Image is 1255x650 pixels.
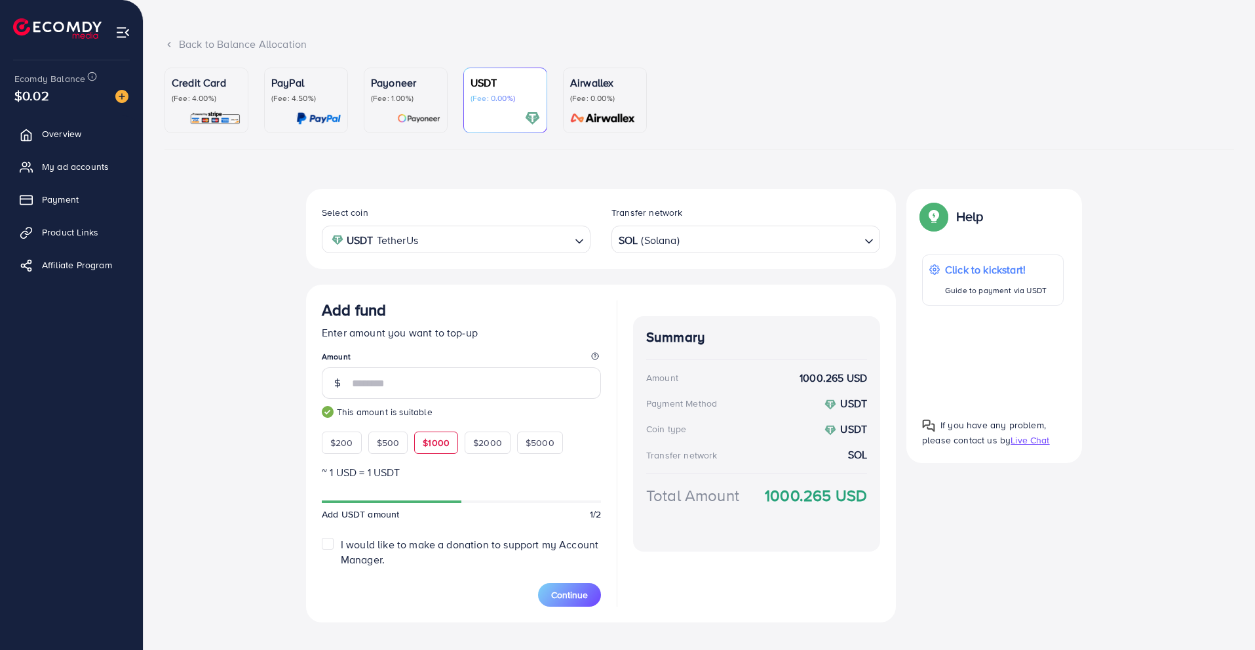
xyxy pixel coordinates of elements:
span: $0.02 [14,76,50,115]
img: coin [332,234,343,246]
p: ~ 1 USD = 1 USDT [322,464,601,480]
img: card [296,111,341,126]
p: Help [956,209,984,224]
div: Search for option [611,226,880,253]
span: My ad accounts [42,160,109,173]
span: $200 [330,436,353,449]
p: Payoneer [371,75,440,91]
div: Search for option [322,226,590,253]
button: Continue [538,583,601,607]
span: $500 [377,436,400,449]
p: (Fee: 4.50%) [271,93,341,104]
a: Affiliate Program [10,252,133,278]
span: I would like to make a donation to support my Account Manager. [341,537,598,567]
span: Live Chat [1011,434,1049,447]
span: Continue [551,588,588,601]
span: Ecomdy Balance [14,72,85,85]
p: (Fee: 0.00%) [471,93,540,104]
p: Airwallex [570,75,640,91]
span: $5000 [526,436,554,449]
img: card [189,111,241,126]
img: menu [115,25,130,40]
p: Click to kickstart! [945,262,1047,277]
p: PayPal [271,75,341,91]
img: Popup guide [922,205,946,228]
p: Credit Card [172,75,241,91]
a: Product Links [10,219,133,245]
span: If you have any problem, please contact us by [922,418,1046,447]
label: Select coin [322,206,368,219]
span: Product Links [42,226,98,239]
span: TetherUs [377,231,418,250]
span: $1000 [423,436,450,449]
span: Overview [42,127,81,140]
a: Payment [10,186,133,213]
span: Payment [42,193,79,206]
span: 1/2 [590,508,601,521]
span: $2000 [473,436,502,449]
img: guide [322,406,334,418]
img: card [566,111,640,126]
img: Popup guide [922,419,935,432]
p: Guide to payment via USDT [945,283,1047,298]
img: logo [13,18,102,39]
img: image [115,90,128,103]
span: Affiliate Program [42,258,112,272]
a: My ad accounts [10,153,133,180]
strong: USDT [347,231,374,250]
span: Add USDT amount [322,508,399,521]
img: card [525,111,540,126]
span: (Solana) [641,231,679,250]
p: (Fee: 1.00%) [371,93,440,104]
input: Search for option [681,230,859,250]
legend: Amount [322,351,601,367]
strong: SOL [619,231,638,250]
h3: Add fund [322,300,386,319]
img: card [397,111,440,126]
p: Enter amount you want to top-up [322,325,601,340]
iframe: Chat [1199,591,1245,640]
p: (Fee: 0.00%) [570,93,640,104]
input: Search for option [422,230,570,250]
a: Overview [10,121,133,147]
p: USDT [471,75,540,91]
small: This amount is suitable [322,405,601,418]
div: Back to Balance Allocation [164,37,1234,52]
label: Transfer network [611,206,683,219]
p: (Fee: 4.00%) [172,93,241,104]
